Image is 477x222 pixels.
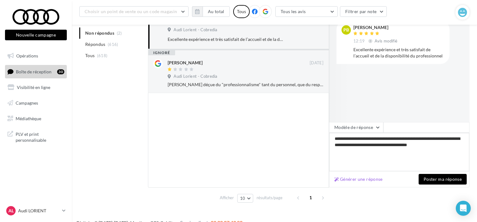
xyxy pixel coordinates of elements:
div: Tous [233,5,250,18]
span: Visibilité en ligne [17,85,50,90]
a: Médiathèque [4,112,68,125]
a: AL Audi LORIENT [5,205,67,217]
button: Nouvelle campagne [5,30,67,40]
span: pb [343,27,349,33]
div: Open Intercom Messenger [456,201,471,216]
button: Au total [203,6,230,17]
span: résultats/page [257,195,283,201]
span: Boîte de réception [16,69,52,74]
span: Afficher [220,195,234,201]
a: Visibilité en ligne [4,81,68,94]
div: ignoré [148,50,175,55]
span: 12:19 [353,38,365,44]
span: AL [8,208,14,214]
p: Audi LORIENT [18,208,60,214]
span: Tous les avis [281,9,306,14]
a: Opérations [4,49,68,62]
div: [PERSON_NAME] [168,60,203,66]
div: 30 [57,69,64,74]
span: 1 [306,193,316,203]
span: 10 [240,196,245,201]
button: Filtrer par note [340,6,387,17]
a: Campagnes [4,96,68,110]
span: Opérations [16,53,38,58]
span: Répondus [85,41,106,47]
span: PLV et print personnalisable [16,130,64,143]
div: [PERSON_NAME] déçue du "professionnalisme" tant du personnel, que du responsable pour une marque ... [168,81,323,88]
button: Modèle de réponse [329,122,383,133]
span: Tous [85,52,95,59]
span: Audi Lorient - Cobredia [174,27,217,33]
span: Choisir un point de vente ou un code magasin [85,9,177,14]
span: (618) [97,53,108,58]
button: Tous les avis [275,6,338,17]
div: Excellente expérience et très satisfait de l’accueil et de la disponibilité du professionnel [353,47,445,59]
a: Boîte de réception30 [4,65,68,78]
button: Choisir un point de vente ou un code magasin [79,6,189,17]
button: 10 [237,194,253,203]
span: (616) [108,42,118,47]
div: Excellente expérience et très satisfait de l’accueil et de la disponibilité du professionnel [168,36,283,42]
div: [PERSON_NAME] [353,25,399,30]
button: Poster ma réponse [419,174,467,185]
span: Avis modifié [375,38,397,43]
button: Au total [192,6,230,17]
span: Campagnes [16,100,38,106]
a: PLV et print personnalisable [4,127,68,146]
span: Médiathèque [16,116,41,121]
span: [DATE] [310,60,323,66]
span: Audi Lorient - Cobredia [174,74,217,79]
button: Générer une réponse [332,175,385,183]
